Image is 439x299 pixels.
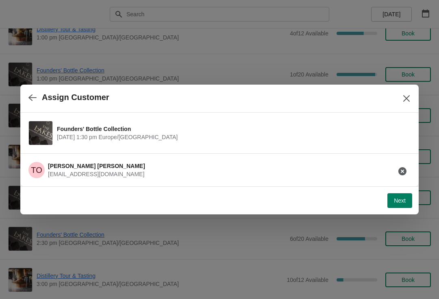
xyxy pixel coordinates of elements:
span: [PERSON_NAME] [PERSON_NAME] [48,163,145,169]
button: Next [387,193,412,208]
button: Close [399,91,414,106]
span: Next [394,197,406,204]
h2: Assign Customer [42,93,109,102]
span: [EMAIL_ADDRESS][DOMAIN_NAME] [48,171,144,177]
span: [DATE] 1:30 pm Europe/[GEOGRAPHIC_DATA] [57,133,406,141]
span: Founders' Bottle Collection [57,125,406,133]
text: TO [31,166,42,175]
span: Thomas [28,162,45,178]
img: Founders' Bottle Collection | | October 26 | 1:30 pm Europe/London [29,121,52,145]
